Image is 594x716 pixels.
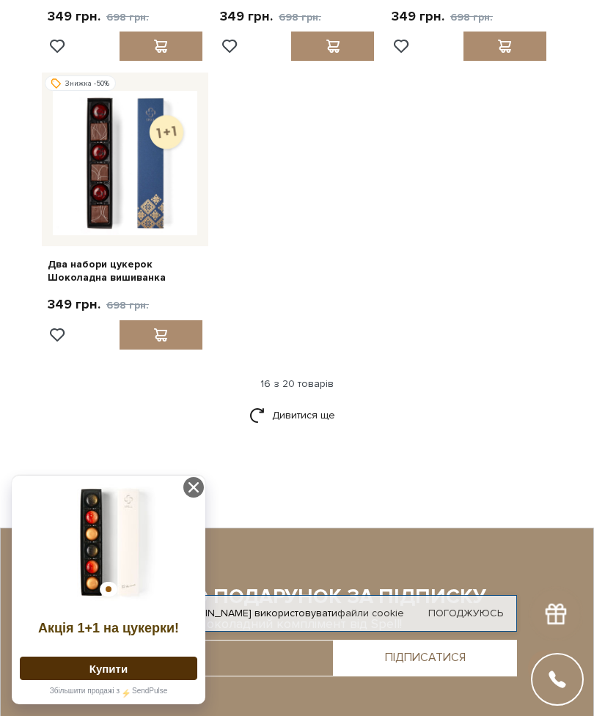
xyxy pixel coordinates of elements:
[48,8,149,26] p: 349 грн.
[279,11,321,23] span: 698 грн.
[428,607,503,620] a: Погоджуюсь
[106,11,149,23] span: 698 грн.
[450,11,493,23] span: 698 грн.
[337,607,404,619] a: файли cookie
[392,8,493,26] p: 349 грн.
[48,296,149,314] p: 349 грн.
[45,75,116,91] div: Знижка -50%
[78,607,516,620] div: Я дозволяю [DOMAIN_NAME] використовувати
[220,8,321,26] p: 349 грн.
[106,299,149,311] span: 698 грн.
[48,258,202,284] a: Два набори цукерок Шоколадна вишиванка
[249,402,345,428] a: Дивитися ще
[39,377,555,391] div: 16 з 20 товарів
